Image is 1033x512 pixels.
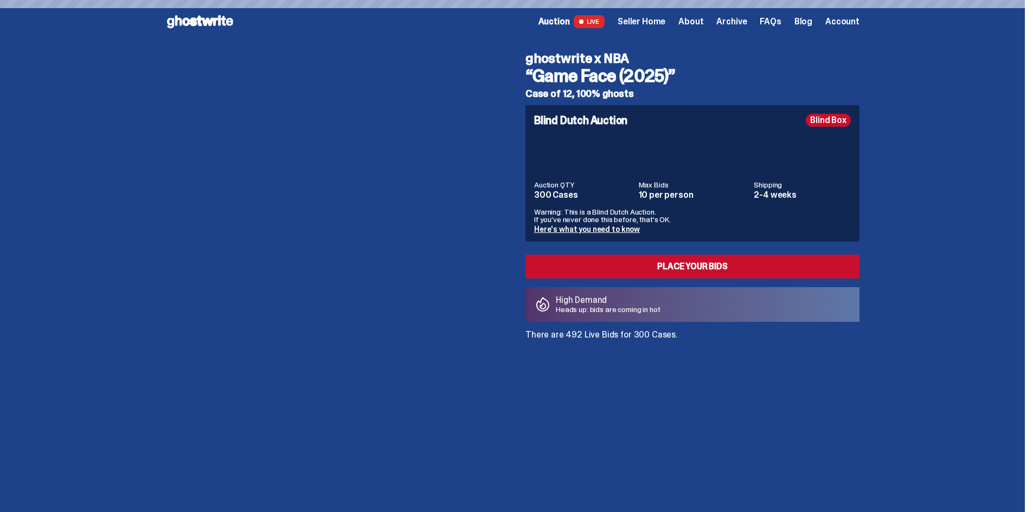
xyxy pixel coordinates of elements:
[574,15,605,28] span: LIVE
[754,191,851,199] dd: 2-4 weeks
[525,52,859,65] h4: ghostwrite x NBA
[716,17,747,26] a: Archive
[534,115,627,126] h4: Blind Dutch Auction
[760,17,781,26] a: FAQs
[794,17,812,26] a: Blog
[534,208,851,223] p: Warning: This is a Blind Dutch Auction. If you’ve never done this before, that’s OK.
[754,181,851,189] dt: Shipping
[806,114,851,127] div: Blind Box
[525,255,859,278] a: Place your Bids
[525,67,859,85] h3: “Game Face (2025)”
[556,296,660,304] p: High Demand
[534,224,640,234] a: Here's what you need to know
[538,17,570,26] span: Auction
[825,17,859,26] a: Account
[525,89,859,99] h5: Case of 12, 100% ghosts
[556,306,660,313] p: Heads up: bids are coming in hot
[639,191,748,199] dd: 10 per person
[639,181,748,189] dt: Max Bids
[538,15,605,28] a: Auction LIVE
[525,330,859,339] p: There are 492 Live Bids for 300 Cases.
[534,191,632,199] dd: 300 Cases
[678,17,703,26] a: About
[618,17,665,26] a: Seller Home
[534,181,632,189] dt: Auction QTY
